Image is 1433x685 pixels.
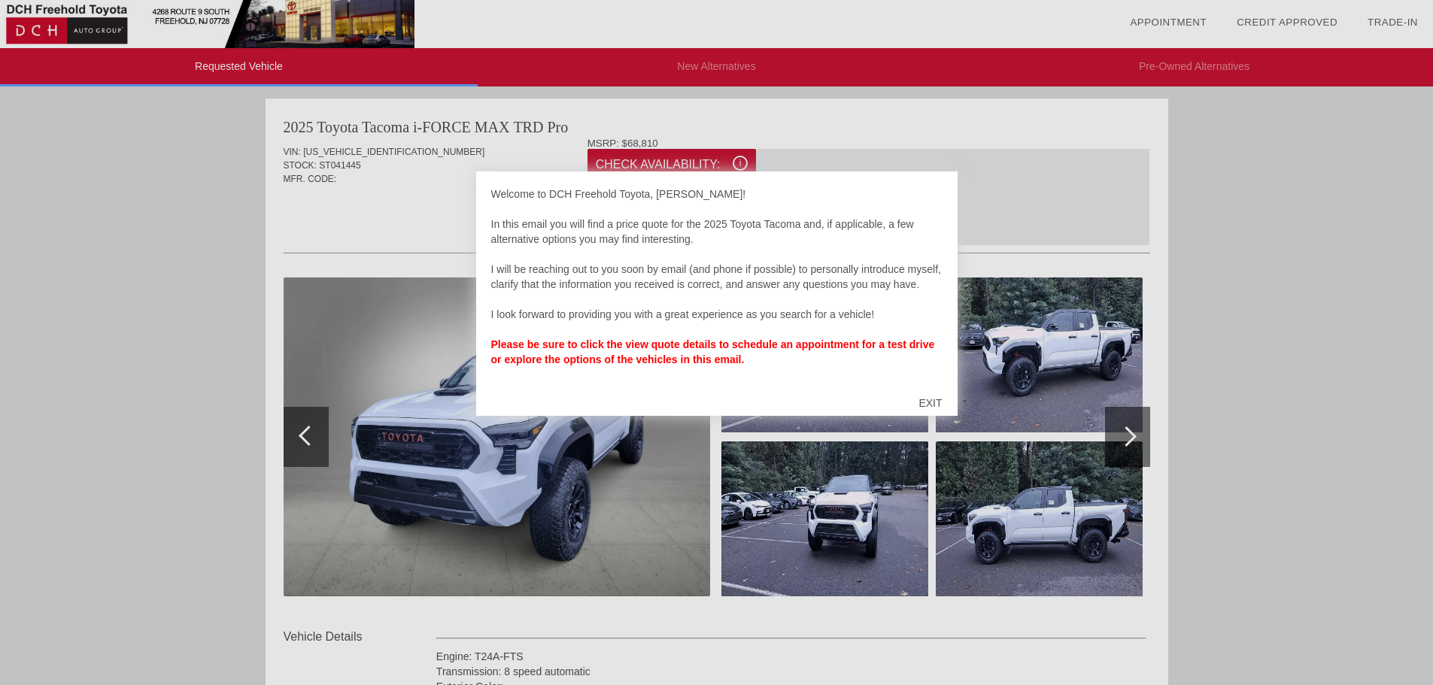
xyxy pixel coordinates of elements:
[491,186,943,382] div: Welcome to DCH Freehold Toyota, [PERSON_NAME]! In this email you will find a price quote for the ...
[1368,17,1418,28] a: Trade-In
[903,380,957,426] div: EXIT
[491,338,935,365] strong: Please be sure to click the view quote details to schedule an appointment for a test drive or exp...
[1130,17,1207,28] a: Appointment
[1237,17,1337,28] a: Credit Approved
